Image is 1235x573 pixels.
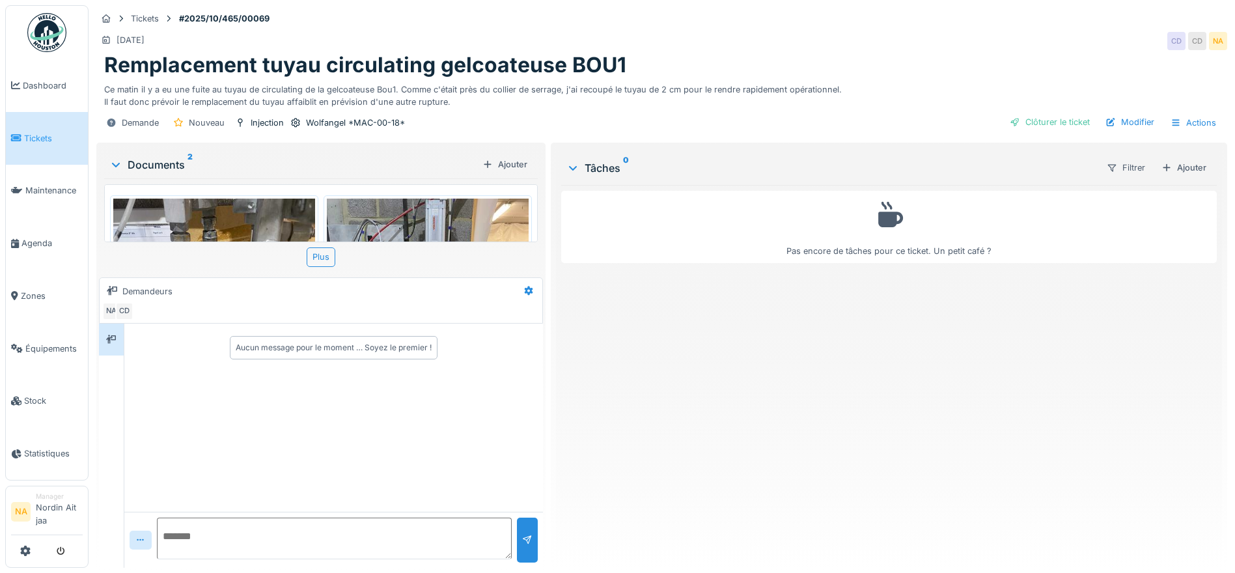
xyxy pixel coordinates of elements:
div: NA [1209,32,1227,50]
sup: 0 [623,160,629,176]
div: NA [102,302,120,320]
span: Zones [21,290,83,302]
div: Modifier [1100,113,1159,131]
a: Statistiques [6,427,88,480]
a: Maintenance [6,165,88,217]
span: Maintenance [25,184,83,197]
div: Manager [36,492,83,501]
div: Demandeurs [122,285,173,298]
div: Demande [122,117,159,129]
h1: Remplacement tuyau circulating gelcoateuse BOU1 [104,53,626,77]
div: CD [115,302,133,320]
a: Stock [6,375,88,428]
div: CD [1167,32,1186,50]
a: Tickets [6,112,88,165]
strong: #2025/10/465/00069 [174,12,275,25]
span: Agenda [21,237,83,249]
span: Stock [24,395,83,407]
img: 42jwt84l3khp22vv1ppw1ltenh4e [327,199,529,468]
li: Nordin Ait jaa [36,492,83,532]
span: Dashboard [23,79,83,92]
div: Ajouter [477,156,533,173]
div: CD [1188,32,1206,50]
a: Équipements [6,322,88,375]
img: 56c6jk3hswug23bu9gl69a2tnk2q [113,199,315,468]
div: Tickets [131,12,159,25]
div: Nouveau [189,117,225,129]
li: NA [11,502,31,522]
a: Agenda [6,217,88,270]
div: Clôturer le ticket [1005,113,1095,131]
img: Badge_color-CXgf-gQk.svg [27,13,66,52]
div: Tâches [566,160,1096,176]
div: Ajouter [1156,159,1212,176]
div: Filtrer [1101,158,1151,177]
a: NA ManagerNordin Ait jaa [11,492,83,535]
div: Wolfangel *MAC-00-18* [306,117,405,129]
div: Ce matin il y a eu une fuite au tuyau de circulating de la gelcoateuse Bou1. Comme c'était près d... [104,78,1219,108]
a: Zones [6,270,88,322]
sup: 2 [187,157,193,173]
span: Tickets [24,132,83,145]
div: Injection [251,117,284,129]
div: Documents [109,157,477,173]
div: [DATE] [117,34,145,46]
div: Actions [1165,113,1222,132]
span: Équipements [25,342,83,355]
div: Aucun message pour le moment … Soyez le premier ! [236,342,432,354]
div: Pas encore de tâches pour ce ticket. Un petit café ? [570,197,1208,257]
a: Dashboard [6,59,88,112]
span: Statistiques [24,447,83,460]
div: Plus [307,247,335,266]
